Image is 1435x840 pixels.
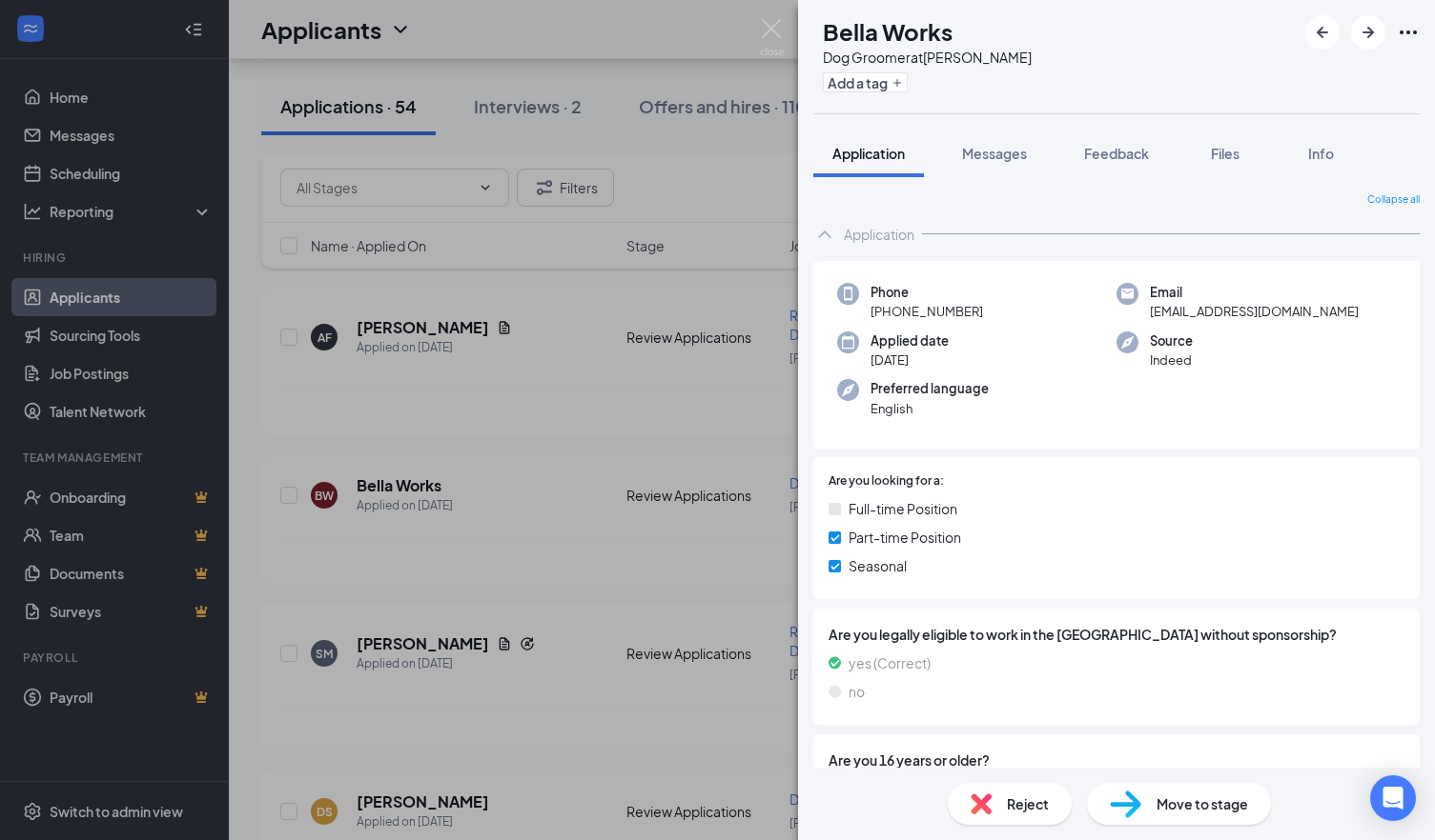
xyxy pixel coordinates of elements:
button: ArrowLeftNew [1305,15,1340,50]
svg: ArrowLeftNew [1311,21,1334,44]
span: [EMAIL_ADDRESS][DOMAIN_NAME] [1150,302,1359,321]
span: [DATE] [871,350,949,370]
span: Are you legally eligible to work in the [GEOGRAPHIC_DATA] without sponsorship? [829,624,1404,645]
span: Move to stage [1157,793,1248,814]
span: no [849,681,865,702]
span: Seasonal [849,555,907,576]
span: Part-time Position [849,527,961,548]
span: Email [1150,283,1359,302]
svg: Ellipses [1397,21,1420,44]
span: Source [1150,331,1193,350]
div: Application [844,225,914,244]
svg: Plus [892,77,903,89]
span: Application [832,145,905,162]
span: Are you looking for a: [829,472,944,490]
span: Info [1308,145,1334,162]
span: Messages [962,145,1027,162]
span: Phone [871,283,983,302]
div: Open Intercom Messenger [1370,775,1416,821]
svg: ChevronUp [813,223,836,246]
button: PlusAdd a tag [823,72,908,92]
span: Indeed [1150,350,1193,370]
span: Reject [1007,793,1049,814]
span: yes (Correct) [849,652,931,673]
svg: ArrowRight [1357,21,1380,44]
span: Applied date [871,331,949,350]
h1: Bella Works [823,15,953,48]
span: English [871,399,989,418]
button: ArrowRight [1351,15,1385,50]
span: [PHONE_NUMBER] [871,302,983,321]
span: Collapse all [1367,192,1420,208]
span: Preferred language [871,379,989,398]
span: Full-time Position [849,498,957,519]
span: Feedback [1084,145,1149,162]
span: Files [1211,145,1240,162]
div: Dog Groomer at [PERSON_NAME] [823,48,1032,67]
span: Are you 16 years or older? [829,750,1404,770]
